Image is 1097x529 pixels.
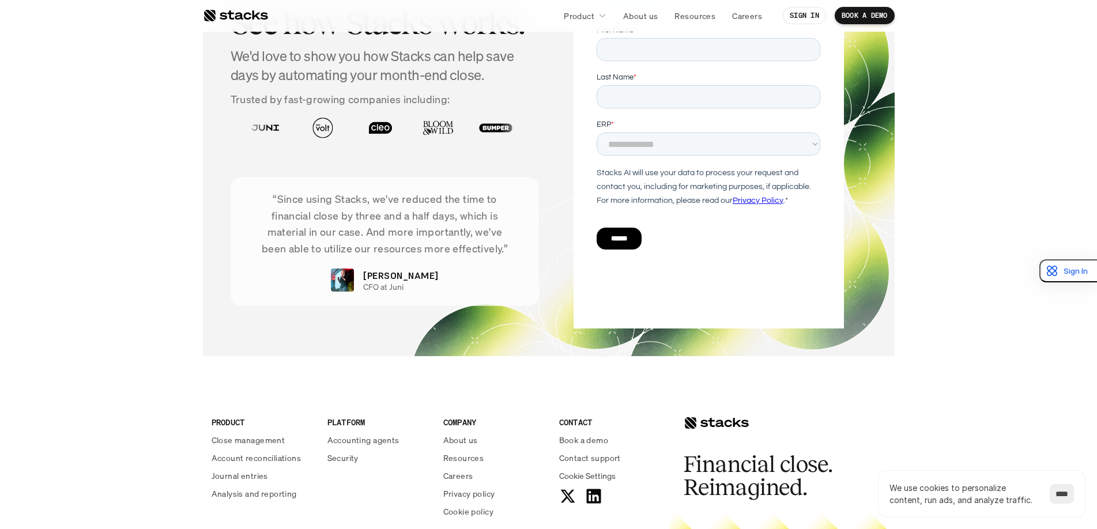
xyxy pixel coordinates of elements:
[889,482,1038,506] p: We use cookies to personalize content, run ads, and analyze traffic.
[443,416,545,428] p: COMPANY
[783,7,826,24] a: SIGN IN
[327,452,359,464] p: Security
[842,12,888,20] p: BOOK A DEMO
[668,5,722,26] a: Resources
[559,470,616,482] span: Cookie Settings
[623,10,658,22] p: About us
[363,269,438,282] p: [PERSON_NAME]
[559,470,616,482] button: Cookie Trigger
[248,191,522,257] p: “Since using Stacks, we've reduced the time to financial close by three and a half days, which is...
[212,488,297,500] p: Analysis and reporting
[559,452,661,464] a: Contact support
[564,10,594,22] p: Product
[443,505,493,517] p: Cookie policy
[443,470,473,482] p: Careers
[835,7,895,24] a: BOOK A DEMO
[443,505,545,517] a: Cookie policy
[684,453,857,499] h2: Financial close. Reimagined.
[443,434,545,446] a: About us
[559,434,609,446] p: Book a demo
[443,488,495,500] p: Privacy policy
[327,452,429,464] a: Security
[674,10,715,22] p: Resources
[790,12,819,20] p: SIGN IN
[212,434,285,446] p: Close management
[327,416,429,428] p: PLATFORM
[231,47,540,85] h4: We'd love to show you how Stacks can help save days by automating your month-end close.
[212,488,314,500] a: Analysis and reporting
[443,452,545,464] a: Resources
[725,5,769,26] a: Careers
[616,5,665,26] a: About us
[443,434,478,446] p: About us
[363,282,404,292] p: CFO at Juni
[443,470,545,482] a: Careers
[327,434,429,446] a: Accounting agents
[559,416,661,428] p: CONTACT
[231,91,540,108] p: Trusted by fast-growing companies including:
[559,452,621,464] p: Contact support
[732,10,762,22] p: Careers
[327,434,399,446] p: Accounting agents
[231,5,540,41] h2: See how Stacks works.
[212,470,314,482] a: Journal entries
[212,416,314,428] p: PRODUCT
[443,488,545,500] a: Privacy policy
[212,470,268,482] p: Journal entries
[212,434,314,446] a: Close management
[212,452,301,464] p: Account reconciliations
[443,452,484,464] p: Resources
[559,434,661,446] a: Book a demo
[212,452,314,464] a: Account reconciliations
